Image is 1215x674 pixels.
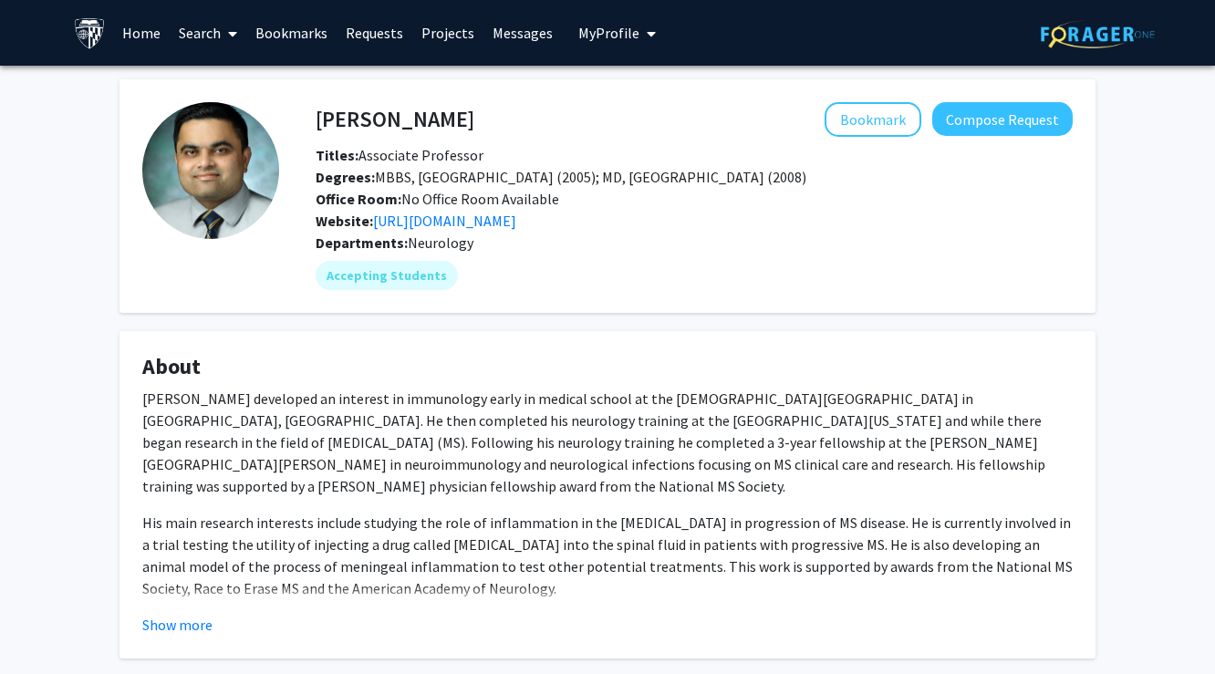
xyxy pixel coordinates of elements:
[825,102,921,137] button: Add Pavan Bhargava to Bookmarks
[373,212,516,230] a: Opens in a new tab
[337,1,412,65] a: Requests
[142,388,1073,497] p: [PERSON_NAME] developed an interest in immunology early in medical school at the [DEMOGRAPHIC_DAT...
[170,1,246,65] a: Search
[483,1,562,65] a: Messages
[316,146,483,164] span: Associate Professor
[142,512,1073,599] p: His main research interests include studying the role of inflammation in the [MEDICAL_DATA] in pr...
[316,168,375,186] b: Degrees:
[316,261,458,290] mat-chip: Accepting Students
[316,146,358,164] b: Titles:
[932,102,1073,136] button: Compose Request to Pavan Bhargava
[412,1,483,65] a: Projects
[316,168,806,186] span: MBBS, [GEOGRAPHIC_DATA] (2005); MD, [GEOGRAPHIC_DATA] (2008)
[578,24,639,42] span: My Profile
[316,190,559,208] span: No Office Room Available
[142,354,1073,380] h4: About
[316,190,401,208] b: Office Room:
[408,233,473,252] span: Neurology
[1041,20,1155,48] img: ForagerOne Logo
[74,17,106,49] img: Johns Hopkins University Logo
[316,233,408,252] b: Departments:
[316,102,474,136] h4: [PERSON_NAME]
[14,592,78,660] iframe: Chat
[142,614,213,636] button: Show more
[246,1,337,65] a: Bookmarks
[142,102,279,239] img: Profile Picture
[113,1,170,65] a: Home
[316,212,373,230] b: Website:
